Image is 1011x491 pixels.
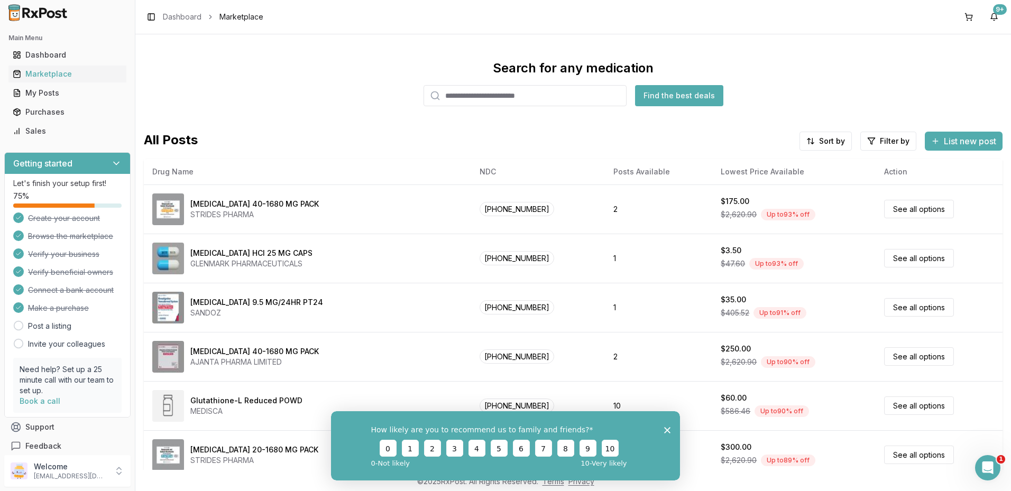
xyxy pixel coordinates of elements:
span: Filter by [880,136,909,146]
img: Omeprazole-Sodium Bicarbonate 40-1680 MG PACK [152,193,184,225]
div: Up to 90 % off [761,356,815,368]
span: 1 [997,455,1005,464]
span: $586.46 [721,406,750,416]
a: Post a listing [28,321,71,331]
td: 1 [605,283,712,332]
div: MEDISCA [190,406,302,416]
span: All Posts [144,132,198,151]
img: Omeprazole-Sodium Bicarbonate 20-1680 MG PACK [152,439,184,471]
span: $2,620.90 [721,209,757,220]
div: Sales [13,126,122,136]
button: Sort by [799,132,852,151]
span: Create your account [28,213,100,224]
span: $405.52 [721,308,749,318]
div: Dashboard [13,50,122,60]
a: Book a call [20,396,60,405]
div: $3.50 [721,245,741,256]
div: Glutathione-L Reduced POWD [190,395,302,406]
p: Welcome [34,461,107,472]
img: Omeprazole-Sodium Bicarbonate 40-1680 MG PACK [152,341,184,373]
div: [MEDICAL_DATA] 40-1680 MG PACK [190,346,319,357]
div: $60.00 [721,393,747,403]
a: See all options [884,347,954,366]
div: Up to 89 % off [761,455,815,466]
div: GLENMARK PHARMACEUTICALS [190,258,313,269]
span: Feedback [25,441,61,451]
div: Search for any medication [493,60,654,77]
img: Rivastigmine 9.5 MG/24HR PT24 [152,292,184,323]
button: Marketplace [4,66,131,82]
div: Up to 90 % off [755,405,809,417]
h2: Main Menu [8,34,126,42]
div: STRIDES PHARMA [190,209,319,220]
img: Glutathione-L Reduced POWD [152,390,184,422]
div: [MEDICAL_DATA] 20-1680 MG PACK [190,444,318,455]
span: [PHONE_NUMBER] [480,202,554,216]
div: $35.00 [721,294,746,305]
div: $175.00 [721,196,749,207]
th: Action [876,159,1003,184]
div: [MEDICAL_DATA] HCl 25 MG CAPS [190,248,313,258]
div: AJANTA PHARMA LIMITED [190,357,319,367]
td: 1 [605,234,712,283]
a: Invite your colleagues [28,339,105,349]
span: Marketplace [219,12,263,22]
span: $47.60 [721,258,745,269]
a: See all options [884,200,954,218]
nav: breadcrumb [163,12,263,22]
a: Terms [543,477,564,486]
span: $2,620.90 [721,455,757,466]
button: Find the best deals [635,85,723,106]
span: [PHONE_NUMBER] [480,251,554,265]
button: Dashboard [4,47,131,63]
a: Privacy [568,477,594,486]
span: Verify your business [28,249,99,260]
button: Support [4,418,131,437]
button: Purchases [4,104,131,121]
td: 2 [605,332,712,381]
a: Marketplace [8,64,126,84]
button: My Posts [4,85,131,101]
a: See all options [884,249,954,267]
span: [PHONE_NUMBER] [480,349,554,364]
div: Purchases [13,107,122,117]
a: See all options [884,446,954,464]
span: Sort by [819,136,845,146]
th: Drug Name [144,159,471,184]
button: Filter by [860,132,916,151]
span: List new post [944,135,996,147]
p: [EMAIL_ADDRESS][DOMAIN_NAME] [34,472,107,480]
button: 9+ [986,8,1003,25]
a: My Posts [8,84,126,103]
a: Dashboard [8,45,126,64]
div: STRIDES PHARMA [190,455,318,466]
span: 75 % [13,191,29,201]
img: User avatar [11,462,27,479]
td: 10 [605,381,712,430]
a: List new post [925,137,1003,147]
a: Purchases [8,103,126,122]
button: Feedback [4,437,131,456]
div: $250.00 [721,344,751,354]
a: See all options [884,298,954,317]
span: [PHONE_NUMBER] [480,300,554,314]
th: Lowest Price Available [712,159,876,184]
img: Atomoxetine HCl 25 MG CAPS [152,243,184,274]
p: Need help? Set up a 25 minute call with our team to set up. [20,364,115,396]
a: Sales [8,122,126,141]
div: [MEDICAL_DATA] 40-1680 MG PACK [190,199,319,209]
h3: Getting started [13,157,72,170]
span: Verify beneficial owners [28,267,113,277]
